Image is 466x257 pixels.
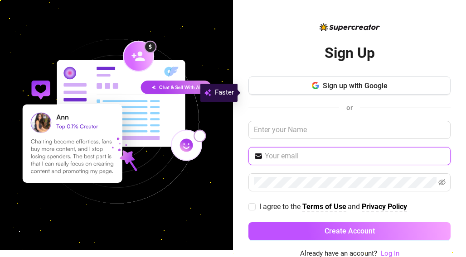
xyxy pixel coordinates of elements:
[248,121,451,139] input: Enter your Name
[346,104,353,112] span: or
[325,227,375,235] span: Create Account
[302,202,346,212] a: Terms of Use
[362,202,407,211] strong: Privacy Policy
[265,151,445,162] input: Your email
[259,202,302,211] span: I agree to the
[204,87,211,98] img: svg%3e
[348,202,362,211] span: and
[248,222,451,240] button: Create Account
[362,202,407,212] a: Privacy Policy
[320,23,380,31] img: logo-BBDzfeDw.svg
[302,202,346,211] strong: Terms of Use
[215,87,234,98] span: Faster
[438,179,446,186] span: eye-invisible
[323,81,388,90] span: Sign up with Google
[248,76,451,95] button: Sign up with Google
[325,44,375,62] h2: Sign Up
